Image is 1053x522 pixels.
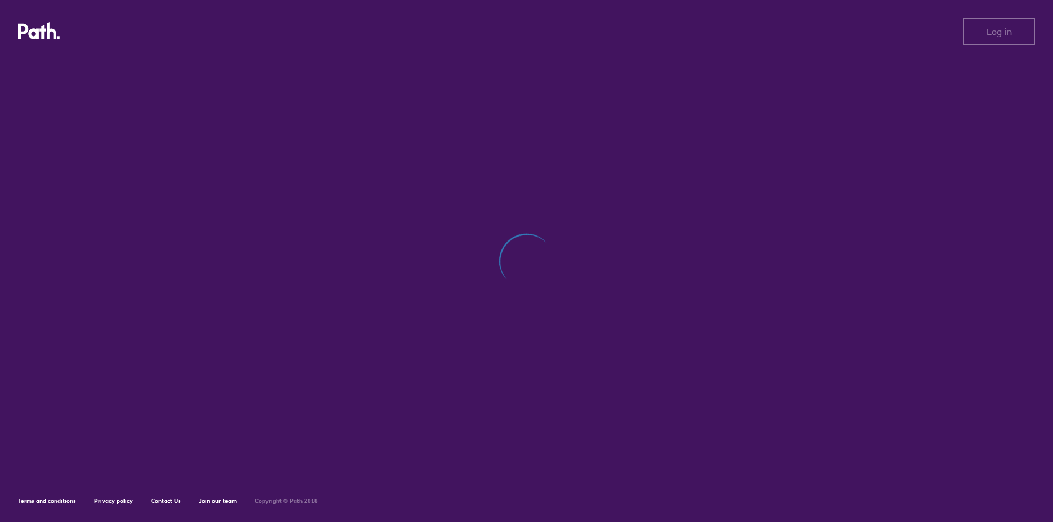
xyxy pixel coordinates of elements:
[987,26,1012,37] span: Log in
[199,497,237,505] a: Join our team
[18,497,76,505] a: Terms and conditions
[963,18,1035,45] button: Log in
[151,497,181,505] a: Contact Us
[94,497,133,505] a: Privacy policy
[255,498,318,505] h6: Copyright © Path 2018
